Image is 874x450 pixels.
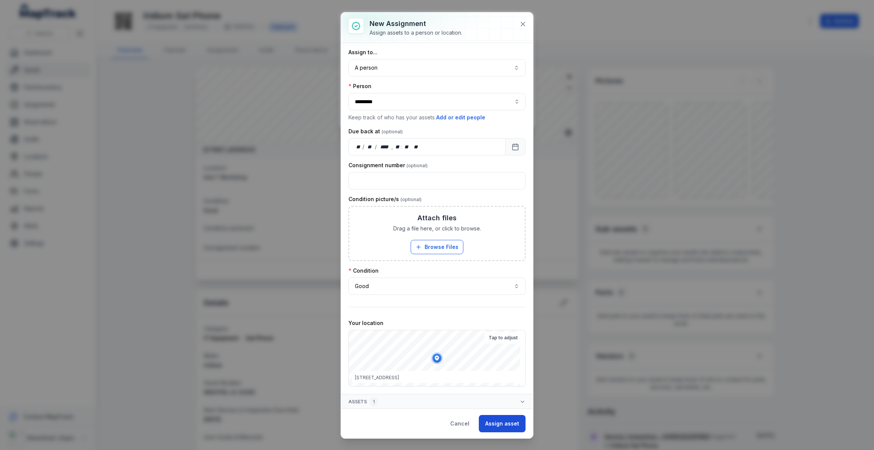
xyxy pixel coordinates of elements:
[348,59,526,76] button: A person
[412,143,420,151] div: am/pm,
[377,143,391,151] div: year,
[417,213,457,223] h3: Attach files
[444,415,476,432] button: Cancel
[403,143,411,151] div: minute,
[355,375,399,380] span: [STREET_ADDRESS]
[349,330,520,386] canvas: Map
[348,278,526,295] button: Good
[411,240,463,254] button: Browse Files
[355,143,362,151] div: day,
[370,29,462,37] div: Assign assets to a person or location.
[348,162,428,169] label: Consignment number
[489,335,518,341] strong: Tap to adjust
[348,319,384,327] label: Your location
[348,82,371,90] label: Person
[479,415,526,432] button: Assign asset
[348,195,422,203] label: Condition picture/s
[365,143,375,151] div: month,
[370,18,462,29] h3: New assignment
[348,93,526,110] input: assignment-add:person-label
[505,138,526,156] button: Calendar
[436,113,486,122] button: Add or edit people
[394,143,401,151] div: hour,
[401,143,403,151] div: :
[362,143,365,151] div: /
[341,394,533,409] button: Assets1
[348,128,403,135] label: Due back at
[375,143,377,151] div: /
[391,143,394,151] div: ,
[348,49,377,56] label: Assign to...
[348,113,526,122] p: Keep track of who has your assets.
[370,397,378,406] div: 1
[348,267,379,275] label: Condition
[348,397,378,406] span: Assets
[393,225,481,232] span: Drag a file here, or click to browse.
